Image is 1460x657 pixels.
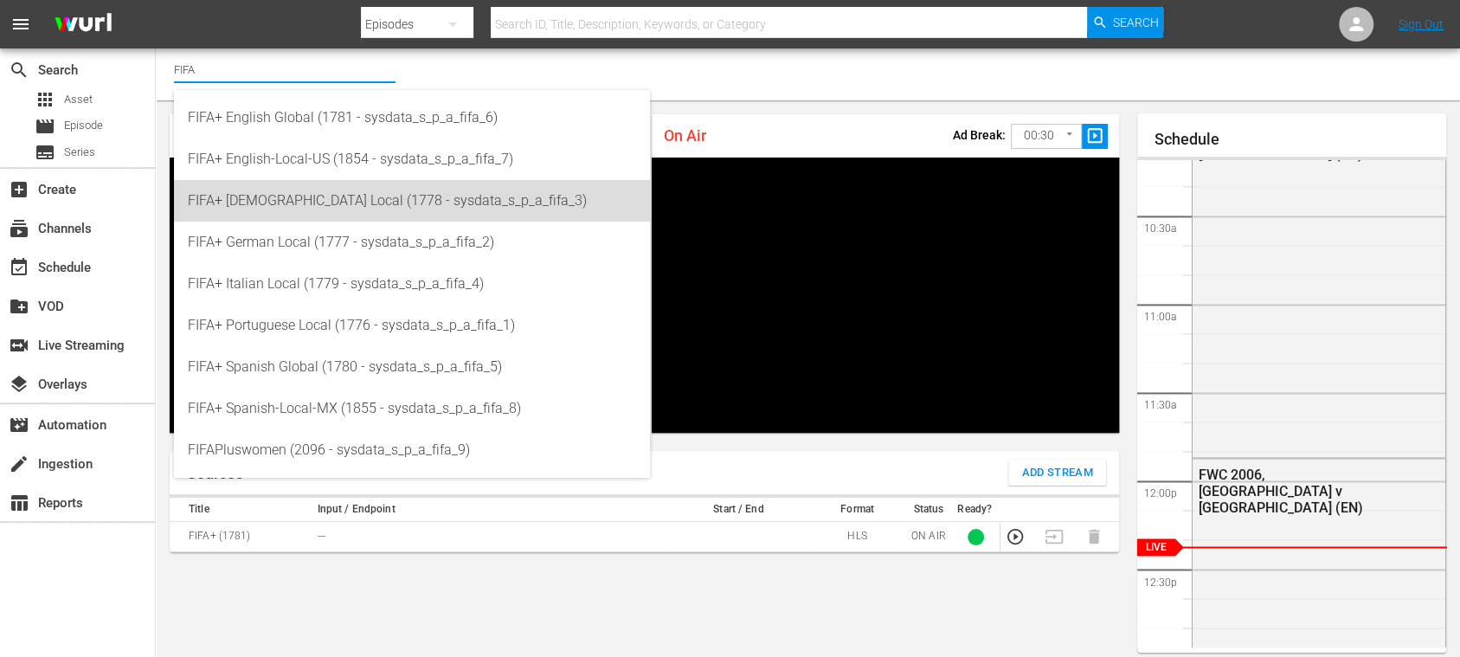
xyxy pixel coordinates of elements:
td: --- [312,522,668,552]
h1: Schedule [1154,131,1446,148]
span: slideshow_sharp [1085,126,1105,146]
span: Channels [9,218,29,239]
div: FIFAPluswomen (2096 - sysdata_s_p_a_fifa_9) [188,429,636,471]
div: FIFA+ German Local (1777 - sysdata_s_p_a_fifa_2) [188,222,636,263]
span: Live Streaming [9,335,29,356]
span: Schedule [9,257,29,278]
span: Overlays [9,374,29,395]
div: FWC 2006, [GEOGRAPHIC_DATA] v [GEOGRAPHIC_DATA] (EN) [1199,467,1364,516]
span: Episode [64,117,103,134]
td: FIFA+ (1781) [170,522,312,552]
span: VOD [9,296,29,317]
span: Asset [35,89,55,110]
button: Preview Stream [1006,527,1025,546]
button: Add Stream [1008,460,1106,486]
th: Ready? [952,498,1000,522]
td: HLS [810,522,905,552]
div: FIFA+ Spanish Global (1780 - sysdata_s_p_a_fifa_5) [188,346,636,388]
th: Format [810,498,905,522]
p: Ad Break: [952,128,1005,142]
th: Start / End [667,498,810,522]
button: Search [1087,7,1163,38]
td: ON AIR [904,522,952,552]
div: FIFA+ Portuguese Local (1776 - sysdata_s_p_a_fifa_1) [188,305,636,346]
span: Search [9,60,29,81]
a: Sign Out [1399,17,1444,31]
span: Search [1113,7,1159,38]
span: menu [10,14,31,35]
th: Status [904,498,952,522]
div: FIFA+ English-Local-US (1854 - sysdata_s_p_a_fifa_7) [188,138,636,180]
span: Ingestion [9,454,29,474]
span: Automation [9,415,29,435]
div: Video Player [652,158,1120,433]
div: FIFA+ Italian Local (1779 - sysdata_s_p_a_fifa_4) [188,263,636,305]
div: FIFA+ [DEMOGRAPHIC_DATA] Local (1778 - sysdata_s_p_a_fifa_3) [188,180,636,222]
span: Add Stream [1021,463,1093,483]
div: FIFA+ English Global (1781 - sysdata_s_p_a_fifa_6) [188,97,636,138]
th: Input / Endpoint [312,498,668,522]
div: Video Player [170,158,638,433]
span: Series [35,142,55,163]
th: Title [170,498,312,522]
span: On Air [664,126,706,145]
div: 00:30 [1011,119,1082,152]
div: FIFA+ Spanish-Local-MX (1855 - sysdata_s_p_a_fifa_8) [188,388,636,429]
span: Series [64,144,95,161]
img: ans4CAIJ8jUAAAAAAAAAAAAAAAAAAAAAAAAgQb4GAAAAAAAAAAAAAAAAAAAAAAAAJMjXAAAAAAAAAAAAAAAAAAAAAAAAgAT5G... [42,4,125,45]
h1: Sources [187,465,243,482]
span: Create [9,179,29,200]
span: Episode [35,116,55,137]
span: Reports [9,493,29,513]
span: Asset [64,91,93,108]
